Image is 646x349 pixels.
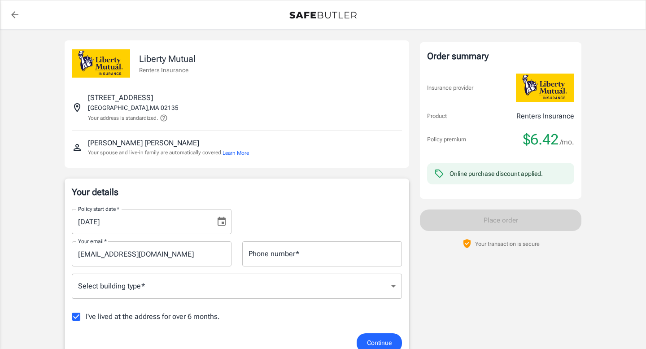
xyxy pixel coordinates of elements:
span: Continue [367,337,392,349]
p: Renters Insurance [516,111,574,122]
p: [STREET_ADDRESS] [88,92,153,103]
label: Policy start date [78,205,119,213]
p: Your spouse and live-in family are automatically covered. [88,148,249,157]
input: Enter email [72,241,231,266]
label: Your email [78,237,107,245]
button: Choose date, selected date is Aug 22, 2025 [213,213,231,231]
p: Your details [72,186,402,198]
div: Online purchase discount applied. [450,169,543,178]
span: $6.42 [523,131,559,148]
input: Enter number [242,241,402,266]
img: Back to quotes [289,12,357,19]
p: Renters Insurance [139,65,196,74]
a: back to quotes [6,6,24,24]
p: Policy premium [427,135,466,144]
p: Your address is standardized. [88,114,158,122]
img: Liberty Mutual [72,49,130,78]
p: Liberty Mutual [139,52,196,65]
p: Insurance provider [427,83,473,92]
input: MM/DD/YYYY [72,209,209,234]
svg: Insured person [72,142,83,153]
span: /mo. [560,136,574,148]
span: I've lived at the address for over 6 months. [86,311,220,322]
button: Learn More [223,149,249,157]
p: Product [427,112,447,121]
svg: Insured address [72,102,83,113]
p: Your transaction is secure [475,240,540,248]
img: Liberty Mutual [516,74,574,102]
p: [PERSON_NAME] [PERSON_NAME] [88,138,199,148]
p: [GEOGRAPHIC_DATA] , MA 02135 [88,103,179,112]
div: Order summary [427,49,574,63]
